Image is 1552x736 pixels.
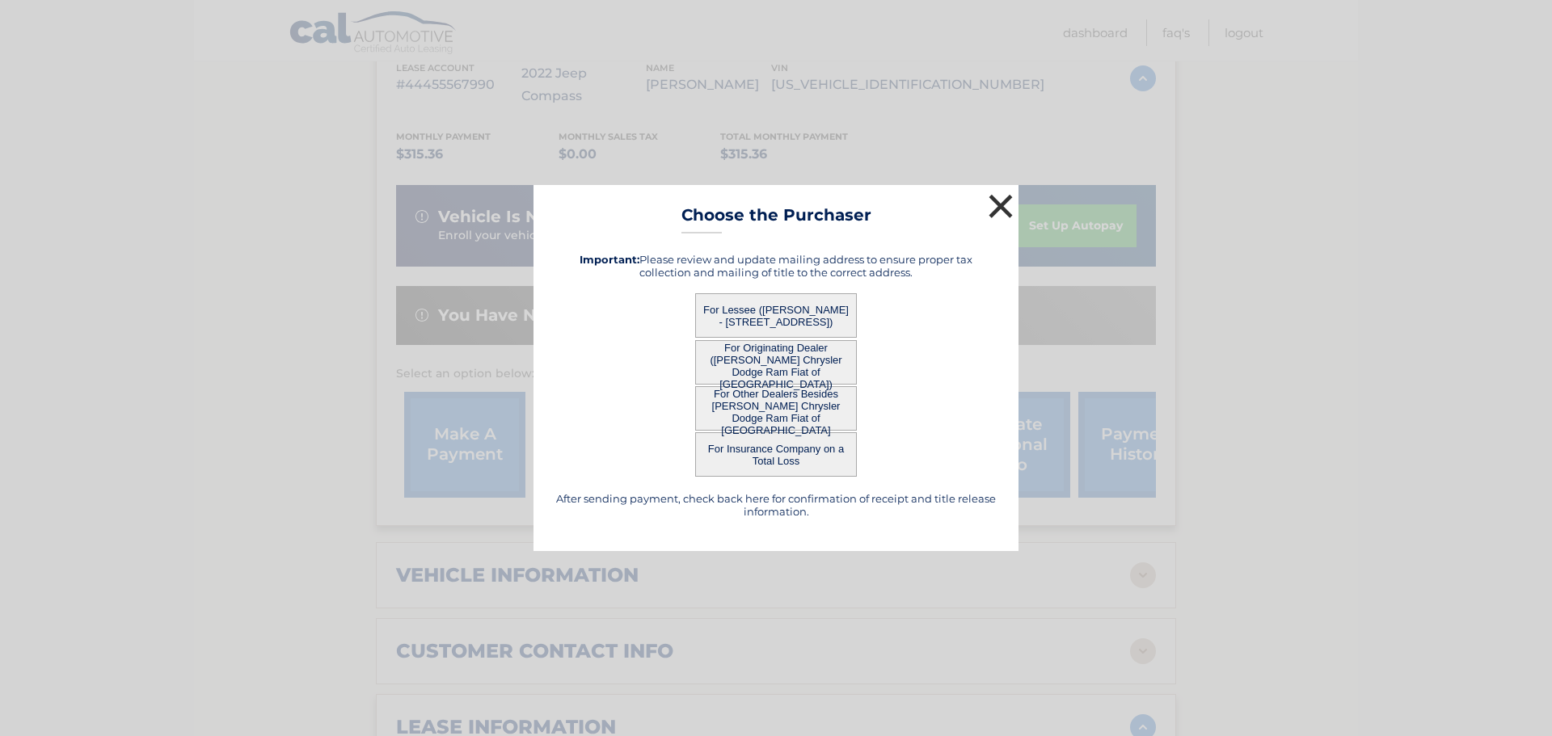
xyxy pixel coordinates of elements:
strong: Important: [580,253,639,266]
h5: After sending payment, check back here for confirmation of receipt and title release information. [554,492,998,518]
button: For Other Dealers Besides [PERSON_NAME] Chrysler Dodge Ram Fiat of [GEOGRAPHIC_DATA] [695,386,857,431]
button: For Originating Dealer ([PERSON_NAME] Chrysler Dodge Ram Fiat of [GEOGRAPHIC_DATA]) [695,340,857,385]
button: For Lessee ([PERSON_NAME] - [STREET_ADDRESS]) [695,293,857,338]
h5: Please review and update mailing address to ensure proper tax collection and mailing of title to ... [554,253,998,279]
h3: Choose the Purchaser [681,205,871,233]
button: × [985,190,1017,222]
button: For Insurance Company on a Total Loss [695,432,857,477]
